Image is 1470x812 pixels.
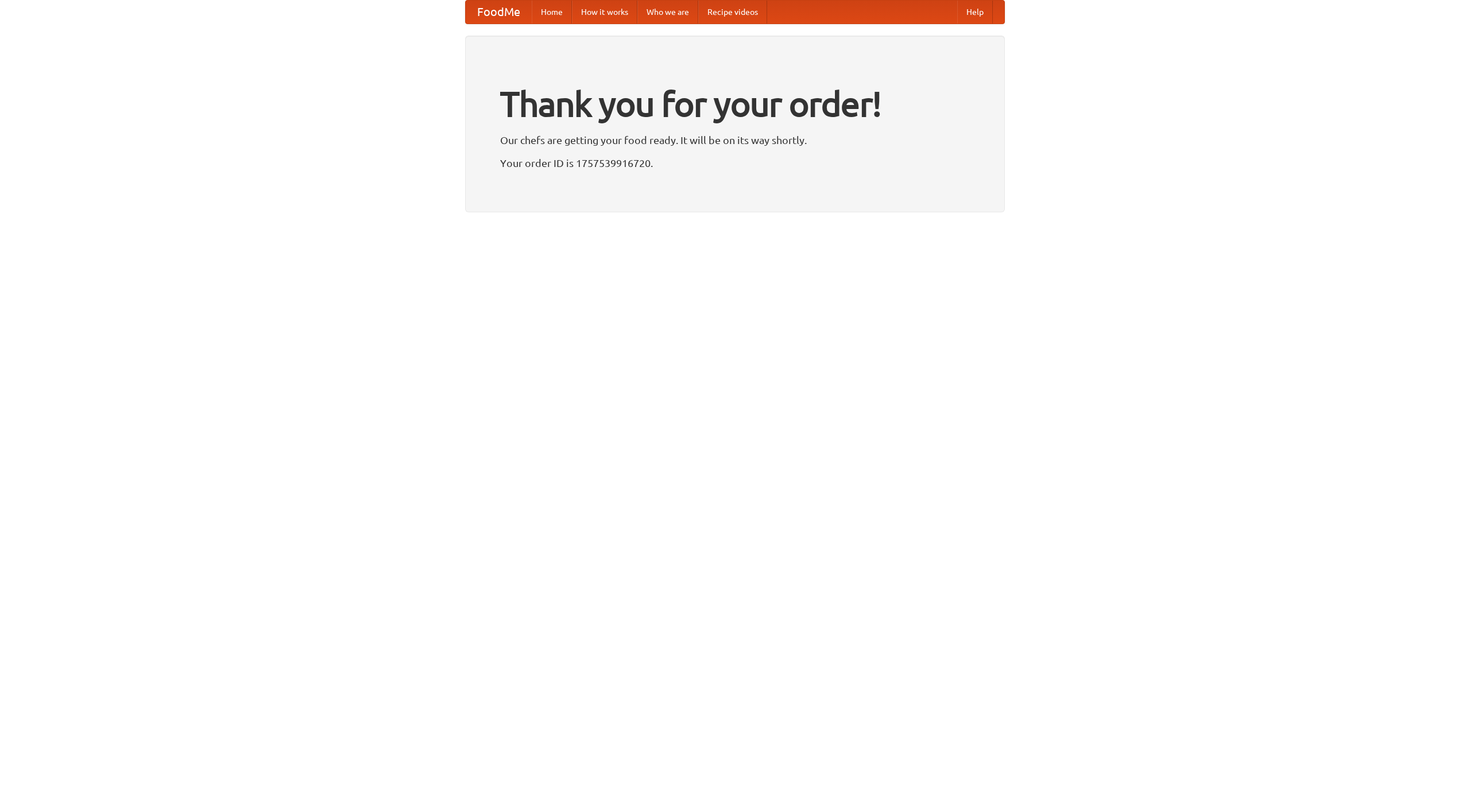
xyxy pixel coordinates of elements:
a: FoodMe [466,1,532,24]
p: Your order ID is 1757539916720. [500,154,970,172]
h1: Thank you for your order! [500,76,970,131]
a: Who we are [637,1,698,24]
a: Recipe videos [698,1,767,24]
a: Help [957,1,993,24]
p: Our chefs are getting your food ready. It will be on its way shortly. [500,131,970,149]
a: Home [532,1,572,24]
a: How it works [572,1,637,24]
